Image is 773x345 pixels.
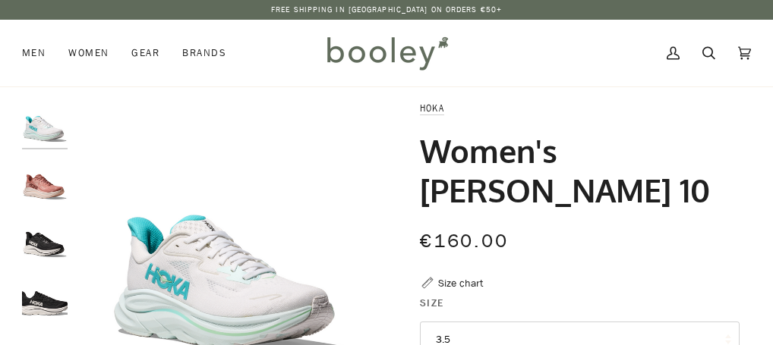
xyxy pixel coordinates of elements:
[271,4,502,16] p: Free Shipping in [GEOGRAPHIC_DATA] on Orders €50+
[68,45,109,61] span: Women
[420,131,728,210] h1: Women's [PERSON_NAME] 10
[22,20,57,86] a: Men
[171,20,238,86] a: Brands
[420,228,509,253] span: €160.00
[22,45,46,61] span: Men
[420,296,444,311] span: Size
[57,20,120,86] a: Women
[22,101,68,146] img: Hoka Women's Clifton 10 White / Celo Blue - Booley Galway
[120,20,171,86] a: Gear
[22,158,68,204] img: Hoka Women's Clifton 10 Blush / Rose Latte - Booley Galway
[320,31,453,75] img: Booley
[22,274,68,320] img: Hoka Women's Clifton 10 Black / White - Booley Galway
[420,102,444,114] a: Hoka
[438,275,483,291] div: Size chart
[182,45,226,61] span: Brands
[22,217,68,262] img: Hoka Women's Clifton 10 Black / White - Booley Galway
[131,45,159,61] span: Gear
